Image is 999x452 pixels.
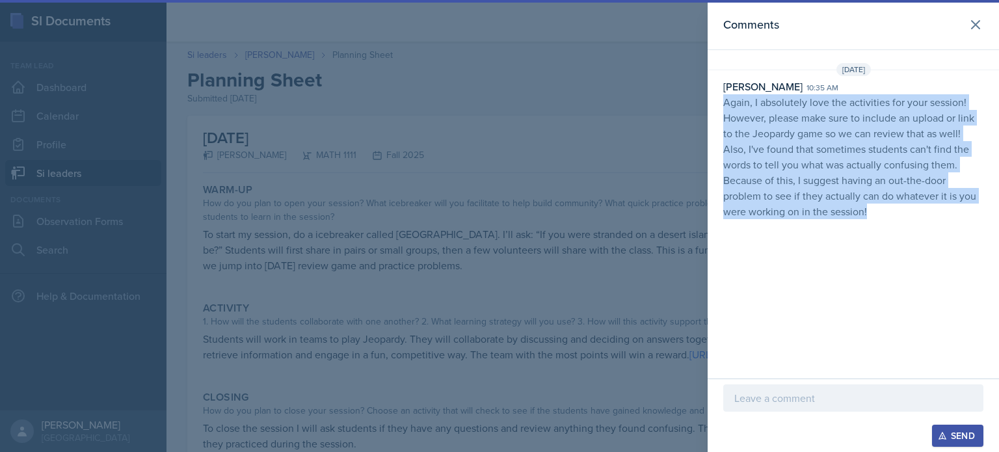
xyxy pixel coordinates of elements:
div: Send [940,431,975,441]
button: Send [932,425,983,447]
div: [PERSON_NAME] [723,79,803,94]
h2: Comments [723,16,779,34]
span: [DATE] [836,63,871,76]
p: Again, I absolutely love the activities for your session! However, please make sure to include an... [723,94,983,219]
div: 10:35 am [806,82,838,94]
